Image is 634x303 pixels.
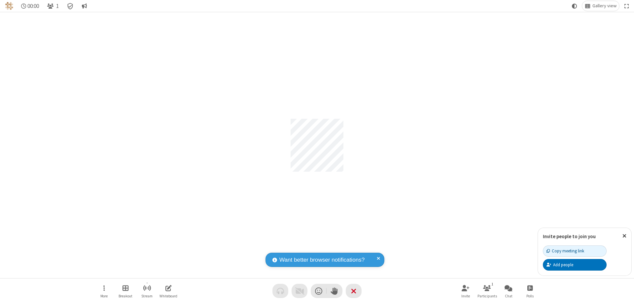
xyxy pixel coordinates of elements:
[79,1,89,11] button: Conversation
[490,281,495,287] div: 1
[272,284,288,298] button: Audio problem - check your Internet connection or call by phone
[141,294,153,298] span: Stream
[327,284,342,298] button: Raise hand
[543,259,607,270] button: Add people
[56,3,59,9] span: 1
[582,1,619,11] button: Change layout
[569,1,580,11] button: Using system theme
[543,233,596,239] label: Invite people to join you
[617,228,631,244] button: Close popover
[456,281,475,300] button: Invite participants (⌘+Shift+I)
[546,248,584,254] div: Copy meeting link
[477,281,497,300] button: Open participant list
[5,2,13,10] img: QA Selenium DO NOT DELETE OR CHANGE
[505,294,512,298] span: Chat
[311,284,327,298] button: Send a reaction
[461,294,470,298] span: Invite
[64,1,77,11] div: Meeting details Encryption enabled
[592,3,616,9] span: Gallery view
[279,256,365,264] span: Want better browser notifications?
[346,284,362,298] button: End or leave meeting
[499,281,518,300] button: Open chat
[116,281,135,300] button: Manage Breakout Rooms
[526,294,534,298] span: Polls
[543,245,607,257] button: Copy meeting link
[27,3,39,9] span: 00:00
[622,1,632,11] button: Fullscreen
[100,294,108,298] span: More
[158,281,178,300] button: Open shared whiteboard
[292,284,307,298] button: Video
[18,1,42,11] div: Timer
[137,281,157,300] button: Start streaming
[159,294,177,298] span: Whiteboard
[520,281,540,300] button: Open poll
[477,294,497,298] span: Participants
[119,294,132,298] span: Breakout
[94,281,114,300] button: Open menu
[44,1,61,11] button: Open participant list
